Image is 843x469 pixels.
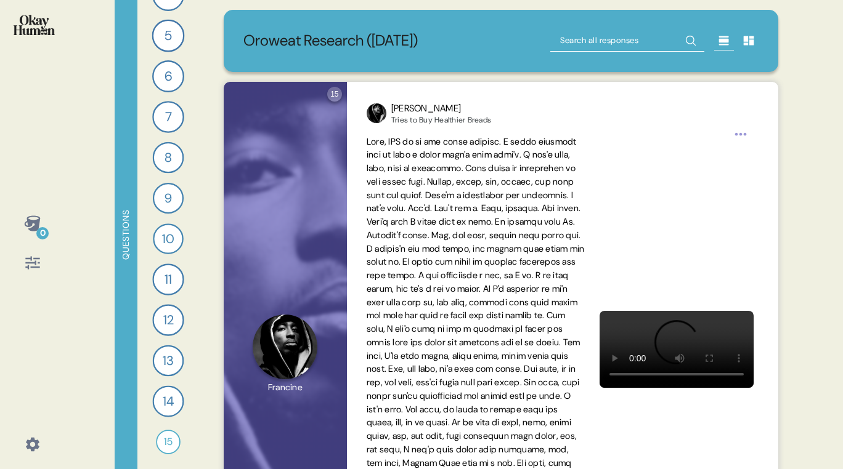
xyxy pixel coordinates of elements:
[156,430,181,454] div: 15
[153,345,184,377] div: 13
[367,103,386,123] img: profilepic_24520335934267944.jpg
[327,87,342,102] div: 15
[243,30,418,52] p: Oroweat Research ([DATE])
[152,101,184,133] div: 7
[152,263,184,295] div: 11
[391,115,491,125] div: Tries to Buy Healthier Breads
[152,60,184,92] div: 6
[152,304,184,335] div: 12
[152,20,185,52] div: 5
[153,142,184,174] div: 8
[152,385,184,417] div: 14
[153,183,184,214] div: 9
[550,30,704,52] input: Search all responses
[153,223,184,254] div: 10
[391,102,491,116] div: [PERSON_NAME]
[14,15,55,35] img: okayhuman.3b1b6348.png
[36,227,49,239] div: 0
